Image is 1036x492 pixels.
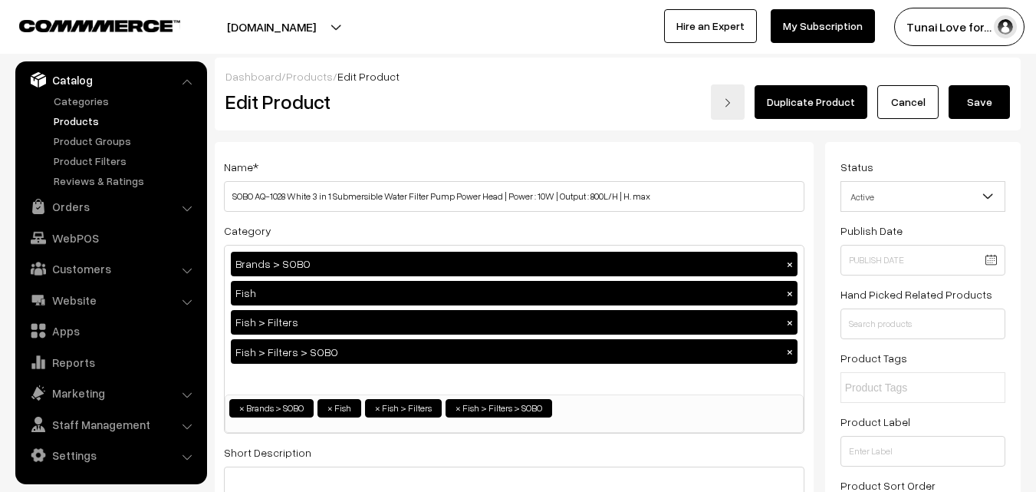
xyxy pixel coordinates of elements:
label: Short Description [224,444,311,461]
input: Name [224,181,804,212]
input: Search products [840,309,1005,339]
button: × [783,286,797,300]
a: Apps [19,317,202,345]
div: Fish > Filters [231,310,798,335]
a: Settings [19,441,202,469]
a: Marketing [19,379,202,407]
button: Tunai Love for… [894,8,1024,46]
button: [DOMAIN_NAME] [173,8,370,46]
span: Edit Product [337,70,400,83]
label: Category [224,223,271,239]
input: Enter Label [840,436,1005,467]
a: Reports [19,348,202,376]
a: Customers [19,255,202,282]
h2: Edit Product [225,90,539,114]
label: Hand Picked Related Products [840,286,992,302]
a: Hire an Expert [664,9,757,43]
a: Reviews & Ratings [50,173,202,189]
span: × [327,401,333,415]
button: × [783,257,797,271]
div: Fish [231,281,798,305]
label: Product Label [840,414,910,430]
a: Website [19,286,202,314]
img: COMMMERCE [19,20,180,31]
span: × [456,401,461,415]
a: COMMMERCE [19,15,153,34]
li: Fish > Filters [365,399,442,418]
a: Duplicate Product [755,85,867,119]
a: Staff Management [19,411,202,438]
label: Status [840,159,873,175]
a: Categories [50,93,202,109]
a: Orders [19,193,202,220]
img: right-arrow.png [723,98,732,107]
a: Product Filters [50,153,202,169]
label: Product Tags [840,350,907,366]
label: Publish Date [840,223,903,239]
span: Active [840,181,1005,212]
div: Brands > SOBO [231,252,798,276]
button: × [783,345,797,358]
a: Cancel [877,85,939,119]
a: Products [50,113,202,129]
div: / / [225,68,1010,84]
label: Name [224,159,258,175]
button: × [783,315,797,329]
li: Fish [317,399,361,418]
span: × [239,401,245,415]
li: Brands > SOBO [229,399,314,418]
a: Products [286,70,333,83]
button: Save [949,85,1010,119]
span: Active [841,183,1005,210]
img: user [994,15,1017,38]
a: Product Groups [50,133,202,149]
a: Dashboard [225,70,281,83]
a: Catalog [19,66,202,94]
a: My Subscription [771,9,875,43]
input: Publish Date [840,245,1005,276]
a: WebPOS [19,224,202,252]
input: Product Tags [845,380,979,396]
li: Fish > Filters > SOBO [446,399,552,418]
span: × [375,401,380,415]
div: Fish > Filters > SOBO [231,339,798,364]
